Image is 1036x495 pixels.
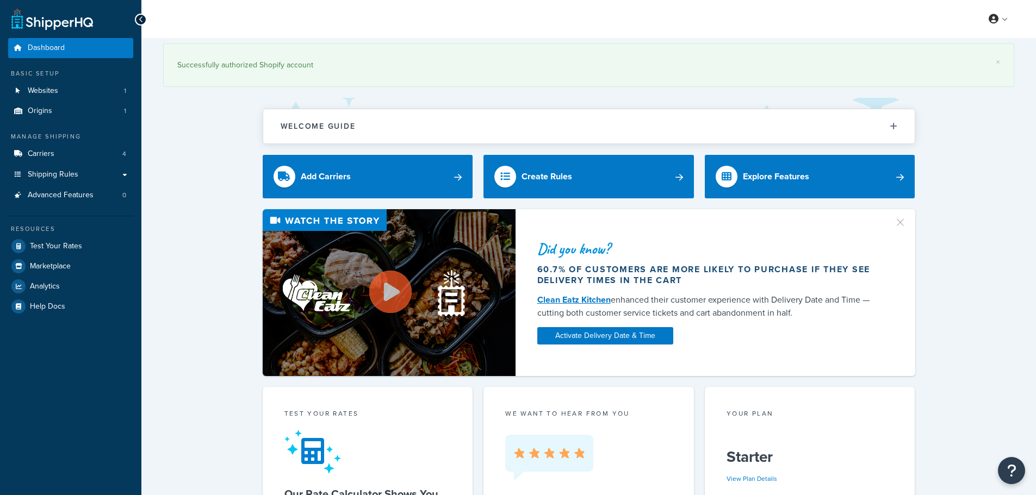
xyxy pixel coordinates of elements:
[8,132,133,141] div: Manage Shipping
[28,191,94,200] span: Advanced Features
[263,155,473,198] a: Add Carriers
[537,241,881,256] div: Did you know?
[8,165,133,185] a: Shipping Rules
[177,58,1000,73] div: Successfully authorized Shopify account
[301,169,351,184] div: Add Carriers
[996,58,1000,66] a: ×
[8,101,133,121] li: Origins
[30,262,71,271] span: Marketplace
[8,81,133,101] a: Websites1
[8,101,133,121] a: Origins1
[8,256,133,276] a: Marketplace
[537,264,881,286] div: 60.7% of customers are more likely to purchase if they see delivery times in the cart
[743,169,809,184] div: Explore Features
[8,236,133,256] a: Test Your Rates
[124,106,126,116] span: 1
[8,38,133,58] a: Dashboard
[122,191,126,200] span: 0
[537,327,673,344] a: Activate Delivery Date & Time
[28,86,58,96] span: Websites
[281,122,356,130] h2: Welcome Guide
[28,170,78,179] span: Shipping Rules
[122,149,126,159] span: 4
[30,302,65,311] span: Help Docs
[28,149,54,159] span: Carriers
[727,474,777,484] a: View Plan Details
[537,293,881,319] div: enhanced their customer experience with Delivery Date and Time — cutting both customer service ti...
[284,409,451,421] div: Test your rates
[263,209,516,376] img: Video thumbnail
[8,144,133,164] a: Carriers4
[8,69,133,78] div: Basic Setup
[505,409,672,418] p: we want to hear from you
[30,282,60,291] span: Analytics
[30,242,82,251] span: Test Your Rates
[8,144,133,164] li: Carriers
[727,409,894,421] div: Your Plan
[727,448,894,466] h5: Starter
[124,86,126,96] span: 1
[537,293,611,306] a: Clean Eatz Kitchen
[8,224,133,234] div: Resources
[28,43,65,53] span: Dashboard
[522,169,572,184] div: Create Rules
[8,185,133,205] a: Advanced Features0
[8,297,133,316] a: Help Docs
[998,457,1025,484] button: Open Resource Center
[263,109,915,143] button: Welcome Guide
[8,81,133,101] li: Websites
[705,155,915,198] a: Explore Features
[28,106,52,116] span: Origins
[8,277,133,296] a: Analytics
[8,185,133,205] li: Advanced Features
[483,155,694,198] a: Create Rules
